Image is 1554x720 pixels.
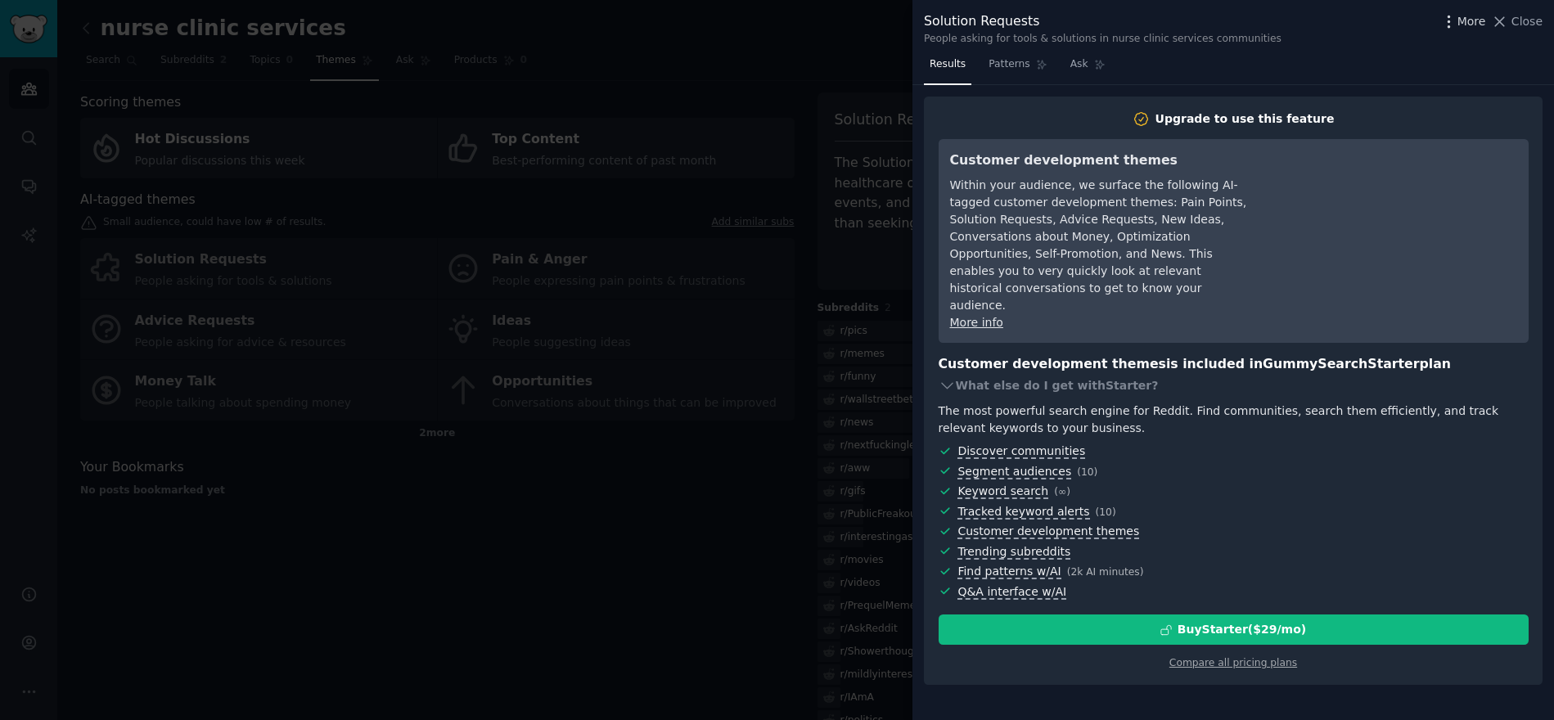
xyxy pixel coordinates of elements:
[1155,110,1335,128] div: Upgrade to use this feature
[1272,151,1517,273] iframe: YouTube video player
[924,32,1281,47] div: People asking for tools & solutions in nurse clinic services communities
[957,545,1070,560] span: Trending subreddits
[983,52,1052,85] a: Patterns
[1065,52,1111,85] a: Ask
[957,484,1048,499] span: Keyword search
[1457,13,1486,30] span: More
[989,57,1029,72] span: Patterns
[957,505,1089,520] span: Tracked keyword alerts
[939,403,1529,437] div: The most powerful search engine for Reddit. Find communities, search them efficiently, and track ...
[939,614,1529,645] button: BuyStarter($29/mo)
[1511,13,1543,30] span: Close
[1440,13,1486,30] button: More
[1067,566,1144,578] span: ( 2k AI minutes )
[957,444,1085,459] span: Discover communities
[1178,621,1306,638] div: Buy Starter ($ 29 /mo )
[957,465,1071,479] span: Segment audiences
[1096,506,1116,518] span: ( 10 )
[957,524,1139,539] span: Customer development themes
[930,57,966,72] span: Results
[1169,657,1297,668] a: Compare all pricing plans
[1077,466,1097,478] span: ( 10 )
[939,354,1529,375] h3: Customer development themes is included in plan
[924,52,971,85] a: Results
[1263,356,1419,371] span: GummySearch Starter
[957,565,1061,579] span: Find patterns w/AI
[924,11,1281,32] div: Solution Requests
[957,585,1066,600] span: Q&A interface w/AI
[939,374,1529,397] div: What else do I get with Starter ?
[950,151,1249,171] h3: Customer development themes
[1070,57,1088,72] span: Ask
[950,316,1003,329] a: More info
[950,177,1249,314] div: Within your audience, we surface the following AI-tagged customer development themes: Pain Points...
[1054,486,1070,497] span: ( ∞ )
[1491,13,1543,30] button: Close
